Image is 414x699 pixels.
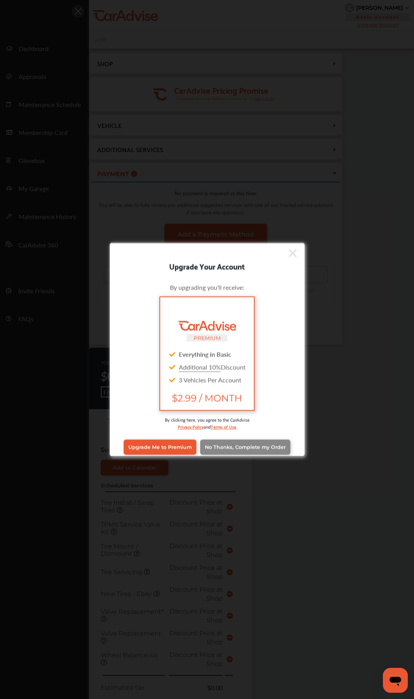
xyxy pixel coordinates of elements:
[179,349,231,358] strong: Everything in Basic
[179,362,246,371] span: Discount
[166,373,247,386] div: 3 Vehicles Per Account
[110,259,304,272] div: Upgrade Your Account
[205,444,286,450] span: No Thanks, Complete my Order
[179,362,221,371] u: Additional 10%
[128,444,192,450] span: Upgrade Me to Premium
[211,422,236,430] a: Terms of Use
[200,440,290,454] a: No Thanks, Complete my Order
[166,392,247,403] span: $2.99 / MONTH
[122,282,293,291] div: By upgrading you'll receive:
[122,416,293,438] div: By clicking here, you agree to the CarAdvise and
[383,668,408,693] iframe: Button to launch messaging window
[194,335,221,341] small: PREMIUM
[124,440,196,454] a: Upgrade Me to Premium
[178,422,204,430] a: Privacy Policy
